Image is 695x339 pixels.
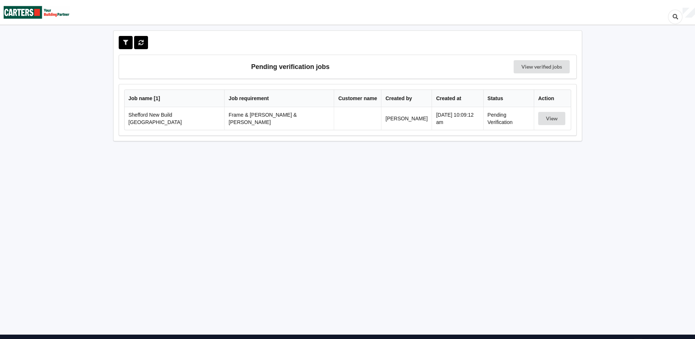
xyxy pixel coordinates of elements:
[124,60,457,73] h3: Pending verification jobs
[483,90,534,107] th: Status
[514,60,570,73] a: View verified jobs
[381,90,432,107] th: Created by
[334,90,381,107] th: Customer name
[534,90,571,107] th: Action
[224,90,334,107] th: Job requirement
[125,107,225,130] td: Shefford New Build [GEOGRAPHIC_DATA]
[432,90,483,107] th: Created at
[432,107,483,130] td: [DATE] 10:09:12 am
[683,8,695,18] div: User Profile
[4,0,70,24] img: Carters
[381,107,432,130] td: [PERSON_NAME]
[483,107,534,130] td: Pending Verification
[538,116,567,121] a: View
[538,112,565,125] button: View
[224,107,334,130] td: Frame & [PERSON_NAME] & [PERSON_NAME]
[125,90,225,107] th: Job name [ 1 ]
